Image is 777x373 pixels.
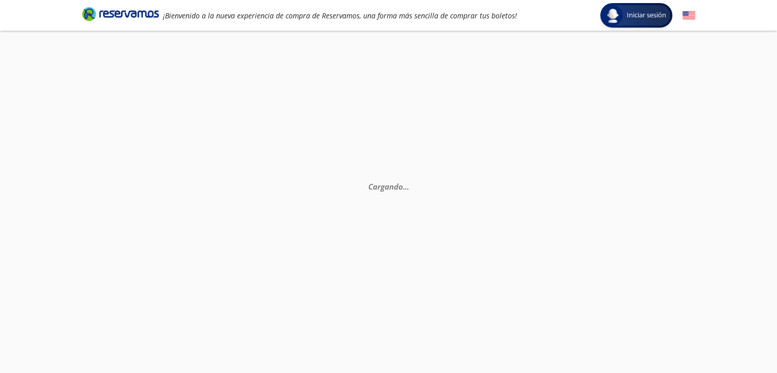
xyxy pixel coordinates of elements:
[403,181,405,192] span: .
[407,181,409,192] span: .
[682,9,695,22] button: English
[82,6,159,21] i: Brand Logo
[405,181,407,192] span: .
[368,181,409,192] em: Cargando
[623,10,670,20] span: Iniciar sesión
[163,11,517,20] em: ¡Bienvenido a la nueva experiencia de compra de Reservamos, una forma más sencilla de comprar tus...
[82,6,159,25] a: Brand Logo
